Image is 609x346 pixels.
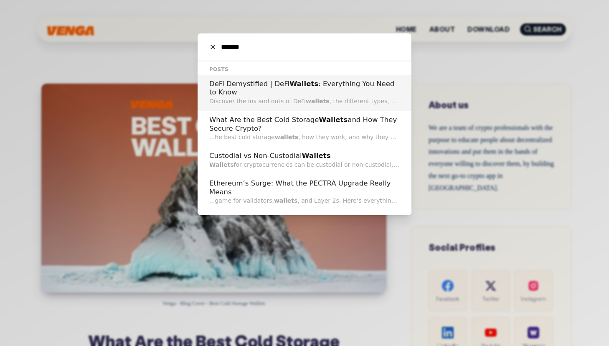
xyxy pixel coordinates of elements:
[209,160,400,169] p: for cryptocurrencies can be custodial or non-custodial. But what's the difference between both ty...
[209,196,400,205] p: ...game for validators, , and Layer 2s. Here’s everything you need to know.
[274,197,298,204] span: wallets
[209,97,400,106] p: Discover the ins and outs of DeFi , the different types, how they work, why they are essential fo...
[209,161,234,168] span: Wallets
[209,152,400,160] h2: Custodial vs Non-Custodial
[275,134,299,140] span: wallets
[306,98,330,104] span: wallets
[289,80,318,88] span: Wallets
[302,152,331,160] span: Wallets
[209,179,400,196] h2: Ethereum’s Surge: What the PECTRA Upgrade Really Means
[209,133,400,142] p: ...he best cold storage , how they work, and why they offer the highest level of security for you...
[319,116,348,124] span: Wallets
[209,116,400,133] h2: What Are the Best Cold Storage and How They Secure Crypto?
[209,80,400,97] h2: DeFi Demystified | DeFi : Everything You Need to Know
[209,66,400,73] h1: Posts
